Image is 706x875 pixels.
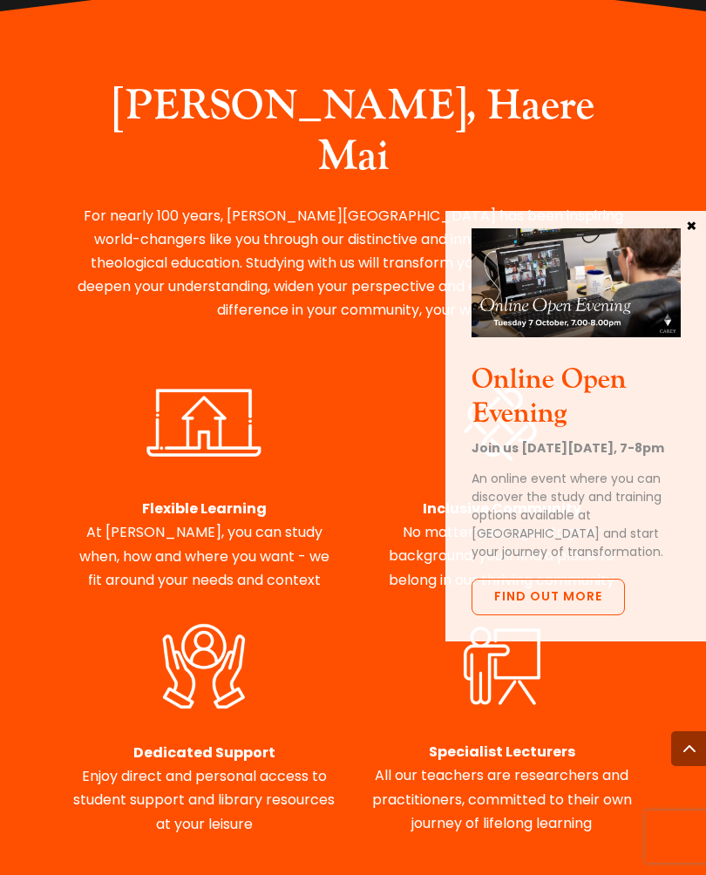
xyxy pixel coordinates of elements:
[124,375,284,471] img: Flexible Learning WHITE
[71,204,635,322] p: For nearly 100 years, [PERSON_NAME][GEOGRAPHIC_DATA] has been inspiring world-changers like you t...
[128,618,281,715] img: Dedicated Support WHITE
[429,742,575,762] strong: Specialist Lecturers
[369,497,635,592] div: Page 1
[71,497,337,592] div: Page 1
[472,579,625,615] a: Find out more
[472,470,681,561] p: An online event where you can discover the study and training options available at [GEOGRAPHIC_DA...
[389,522,614,589] span: No matter your age, stage or background, you'll find a place to belong in our thriving community
[79,522,329,589] span: At [PERSON_NAME], you can study when, how and where you want - we fit around your needs and context
[423,499,581,519] strong: Inclusive Community
[71,81,635,190] h2: [PERSON_NAME], Haere Mai
[472,439,664,457] strong: Join us [DATE][DATE], 7-8pm
[369,740,635,835] div: Page 1
[472,363,681,439] h3: Online Open Evening
[133,743,275,763] strong: Dedicated Support
[422,375,582,471] img: Diverse & Inclusive WHITE
[422,618,582,714] img: Expert Lecturers WHITE
[142,499,267,519] strong: Flexible Learning
[369,740,635,835] p: All our teachers are researchers and practitioners, committed to their own journey of lifelong le...
[472,228,681,338] img: Online Open Evening Oct 2025
[472,322,681,343] a: Online Open Evening Oct 2025
[683,217,701,233] button: Close
[71,741,337,836] p: Enjoy direct and personal access to student support and library resources at your leisure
